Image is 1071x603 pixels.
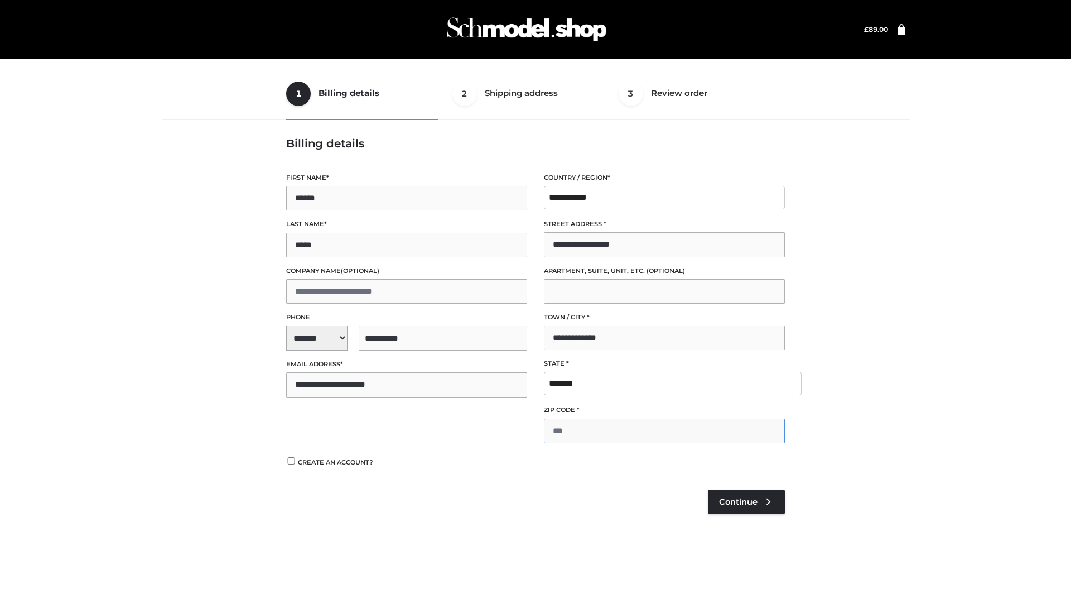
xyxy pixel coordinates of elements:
label: First name [286,173,527,183]
span: (optional) [647,267,685,275]
a: £89.00 [864,25,888,33]
h3: Billing details [286,137,785,150]
label: Email address [286,359,527,370]
a: Continue [708,490,785,514]
span: £ [864,25,869,33]
span: Create an account? [298,458,373,466]
label: ZIP Code [544,405,785,415]
img: Schmodel Admin 964 [443,7,610,51]
label: Last name [286,219,527,229]
label: Country / Region [544,173,785,183]
label: State [544,358,785,369]
span: (optional) [341,267,379,275]
label: Street address [544,219,785,229]
label: Town / City [544,312,785,323]
label: Company name [286,266,527,276]
label: Phone [286,312,527,323]
bdi: 89.00 [864,25,888,33]
input: Create an account? [286,457,296,465]
span: Continue [719,497,758,507]
label: Apartment, suite, unit, etc. [544,266,785,276]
